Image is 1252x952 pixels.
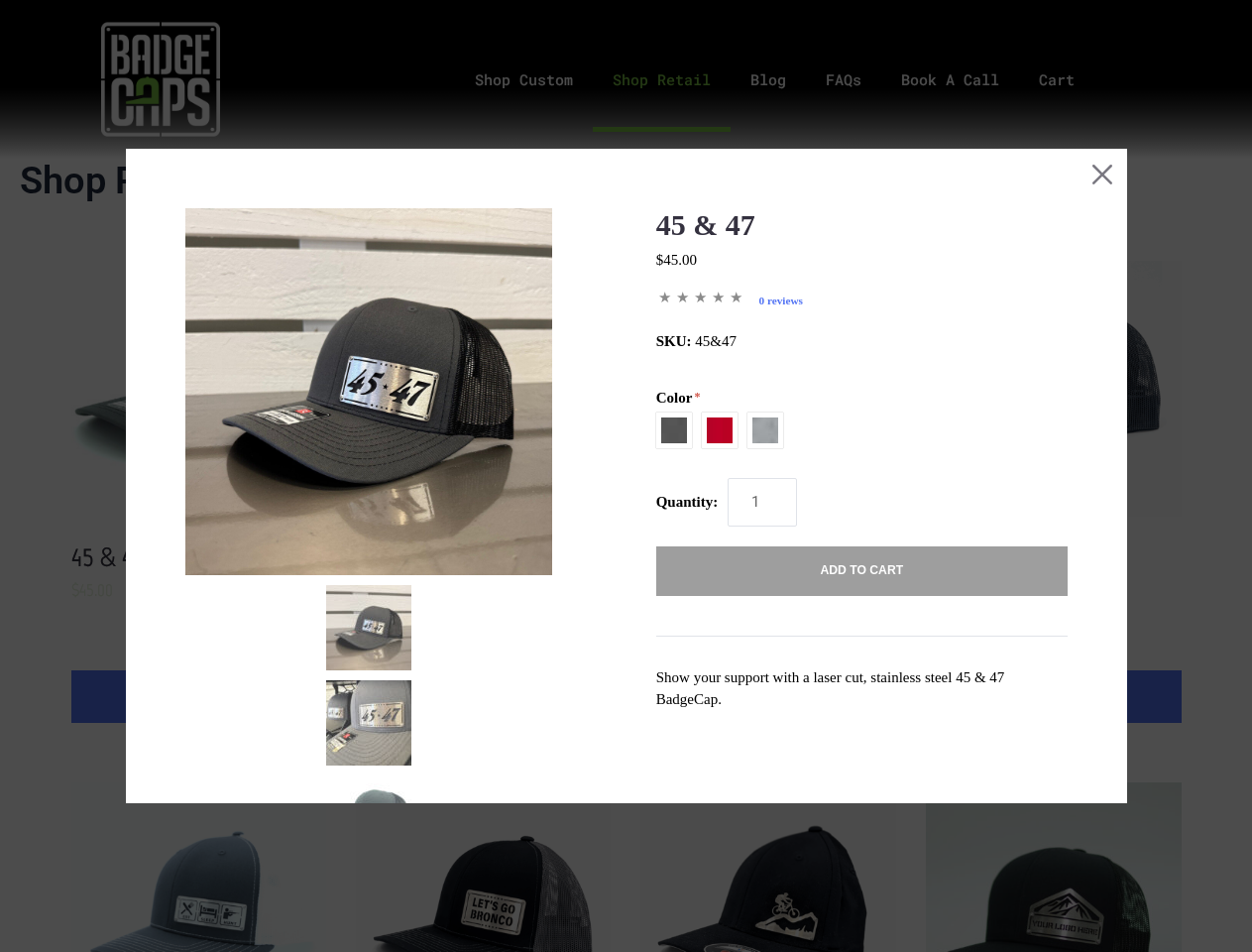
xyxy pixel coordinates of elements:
span: $45.00 [656,252,697,268]
a: 45 & 47 [656,208,755,241]
button: mark as featured image [184,585,551,670]
p: Show your support with a laser cut, stainless steel 45 & 47 BadgeCap. [656,666,1068,711]
a: 0 reviews [758,295,802,306]
img: Trump 45 & 47 Metal Hat [325,680,410,766]
button: Add to Cart [656,546,1068,596]
button: Close this dialog window [1078,149,1127,198]
button: mark as featured image [184,775,551,861]
button: mark as featured image [184,680,551,766]
span: Color [656,390,1068,407]
img: Trump 45 & 47 Metal Hat [184,208,551,575]
img: Trump 45 & 47 Metal Hat [325,585,410,670]
span: Quantity: [656,494,719,510]
span: 45&47 [695,333,737,349]
span: SKU: [656,333,692,349]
